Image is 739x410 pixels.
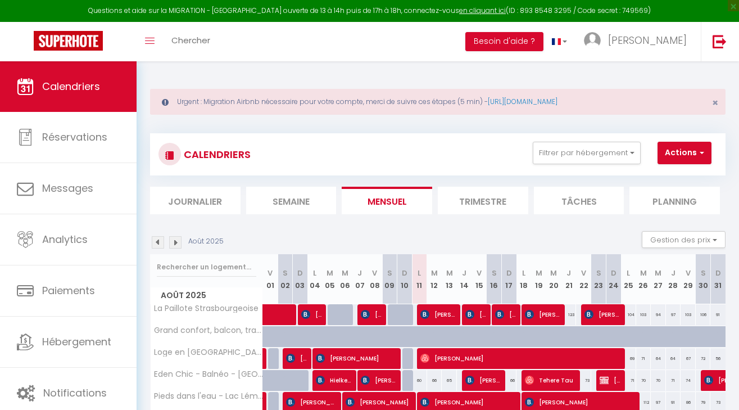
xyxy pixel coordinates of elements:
[301,304,321,325] span: [PERSON_NAME]
[710,348,726,369] div: 56
[710,254,726,304] th: 31
[550,268,557,278] abbr: M
[412,254,427,304] th: 11
[502,254,517,304] th: 17
[584,32,601,49] img: ...
[608,33,687,47] span: [PERSON_NAME]
[658,142,711,164] button: Actions
[636,348,651,369] div: 71
[651,304,666,325] div: 94
[692,363,739,410] iframe: LiveChat chat widget
[420,348,623,369] span: [PERSON_NAME]
[387,268,392,278] abbr: S
[323,254,338,304] th: 05
[651,254,666,304] th: 27
[686,268,691,278] abbr: V
[152,326,265,335] span: Grand confort, balcon, tram 2 min ctre ville 8 min
[263,254,278,304] th: 01
[465,304,486,325] span: [PERSON_NAME]
[367,254,382,304] th: 08
[352,254,368,304] th: 07
[42,181,93,195] span: Messages
[337,254,352,304] th: 06
[546,254,561,304] th: 20
[681,254,696,304] th: 29
[313,268,316,278] abbr: L
[581,268,586,278] abbr: V
[611,268,616,278] abbr: D
[621,348,636,369] div: 69
[712,98,718,108] button: Close
[525,304,560,325] span: [PERSON_NAME]
[596,268,601,278] abbr: S
[152,370,265,379] span: Eden Chic - Balnéo - [GEOGRAPHIC_DATA] gratuit
[525,370,575,391] span: Tehere Tau
[268,268,273,278] abbr: V
[575,22,701,61] a: ... [PERSON_NAME]
[696,304,711,325] div: 106
[712,96,718,110] span: ×
[188,236,224,247] p: Août 2025
[666,304,681,325] div: 97
[606,254,621,304] th: 24
[397,254,412,304] th: 10
[522,268,525,278] abbr: L
[181,142,251,167] h3: CALENDRIERS
[600,370,620,391] span: [PERSON_NAME]
[43,386,107,400] span: Notifications
[636,304,651,325] div: 103
[566,268,571,278] abbr: J
[576,254,591,304] th: 22
[431,268,438,278] abbr: M
[465,370,501,391] span: [PERSON_NAME]
[471,254,487,304] th: 15
[516,254,532,304] th: 18
[357,268,362,278] abbr: J
[640,268,647,278] abbr: M
[710,304,726,325] div: 91
[465,32,543,51] button: Besoin d'aide ?
[157,257,256,277] input: Rechercher un logement...
[492,268,497,278] abbr: S
[42,130,107,144] span: Réservations
[163,22,219,61] a: Chercher
[488,97,557,106] a: [URL][DOMAIN_NAME]
[316,348,397,369] span: [PERSON_NAME]
[651,370,666,391] div: 70
[438,187,528,214] li: Trimestre
[532,254,547,304] th: 19
[636,254,651,304] th: 26
[427,254,442,304] th: 12
[442,254,457,304] th: 13
[361,370,396,391] span: [PERSON_NAME]
[681,304,696,325] div: 103
[361,304,381,325] span: [PERSON_NAME]
[715,268,721,278] abbr: D
[286,348,306,369] span: [PERSON_NAME] et [PERSON_NAME] et kalia
[506,268,512,278] abbr: D
[621,304,636,325] div: 104
[459,6,506,15] a: en cliquant ici
[152,304,259,313] span: La Paillote Strasbourgeoise
[418,268,421,278] abbr: L
[696,254,711,304] th: 30
[283,268,288,278] abbr: S
[307,254,323,304] th: 04
[621,254,636,304] th: 25
[342,268,348,278] abbr: M
[495,304,515,325] span: [PERSON_NAME]
[621,370,636,391] div: 71
[462,268,466,278] abbr: J
[342,187,432,214] li: Mensuel
[293,254,308,304] th: 03
[591,254,606,304] th: 23
[152,348,265,357] span: Loge en [GEOGRAPHIC_DATA] - Proche centre et autoroute
[246,187,337,214] li: Semaine
[34,31,103,51] img: Super Booking
[534,187,624,214] li: Tâches
[171,34,210,46] span: Chercher
[536,268,542,278] abbr: M
[533,142,641,164] button: Filtrer par hébergement
[681,348,696,369] div: 67
[412,370,427,391] div: 60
